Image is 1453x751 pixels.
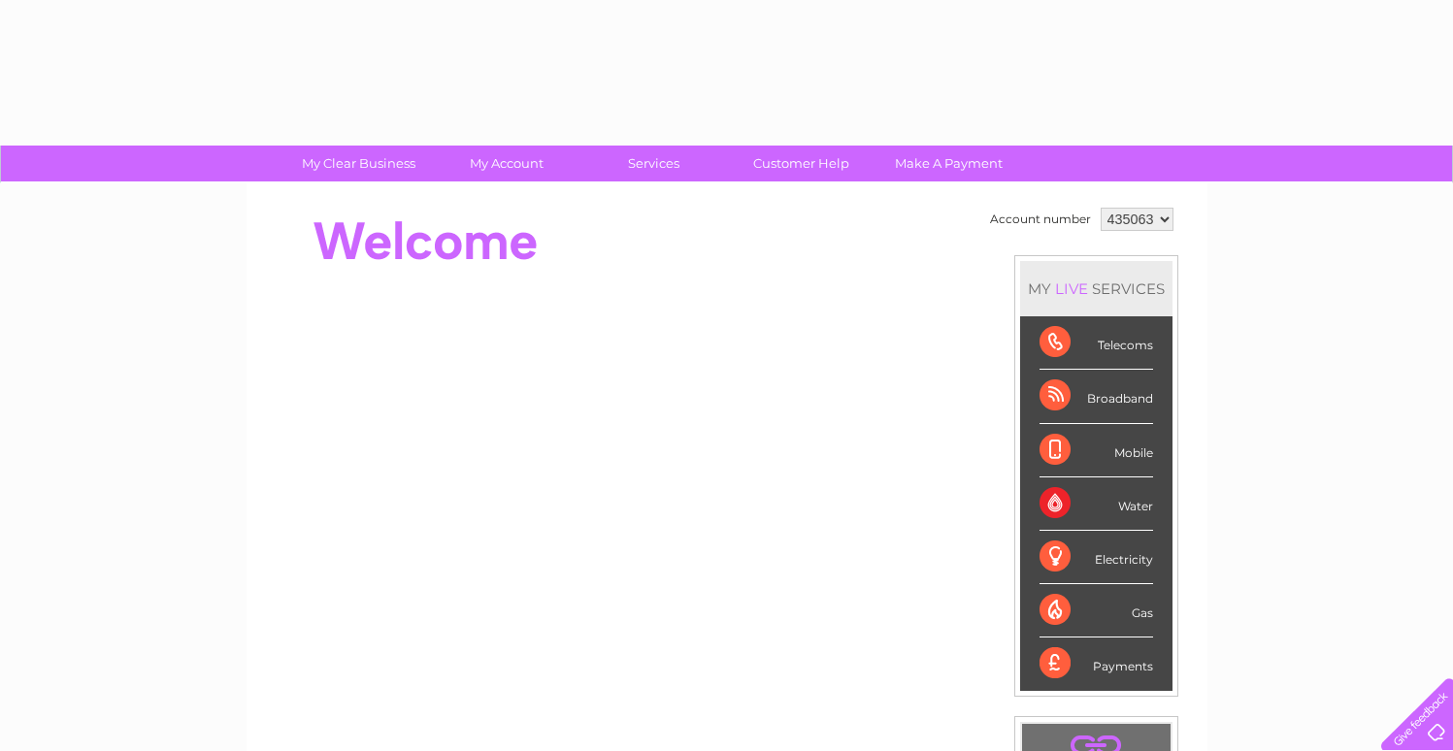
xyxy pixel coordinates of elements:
[985,203,1096,236] td: Account number
[1040,370,1153,423] div: Broadband
[1040,424,1153,477] div: Mobile
[1040,531,1153,584] div: Electricity
[426,146,586,181] a: My Account
[1040,477,1153,531] div: Water
[1051,279,1092,298] div: LIVE
[574,146,734,181] a: Services
[1020,261,1172,316] div: MY SERVICES
[279,146,439,181] a: My Clear Business
[1040,316,1153,370] div: Telecoms
[1040,637,1153,690] div: Payments
[721,146,881,181] a: Customer Help
[869,146,1029,181] a: Make A Payment
[1040,584,1153,637] div: Gas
